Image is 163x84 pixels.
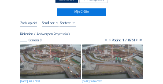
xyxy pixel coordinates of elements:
[20,80,40,83] div: [DATE] 10:25 CEST
[112,38,135,42] span: Pagina 1 / 8761
[82,44,143,79] img: image_53241085
[82,80,102,83] div: [DATE] 10:20 CEST
[20,44,81,79] img: image_53241139
[20,21,37,25] input: Zoek op datum 󰅀
[57,8,106,16] a: Mijn C-Site
[20,32,70,36] div: Rinkoniën / Antwerpen Royerssluis
[20,39,41,42] div: Camera 3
